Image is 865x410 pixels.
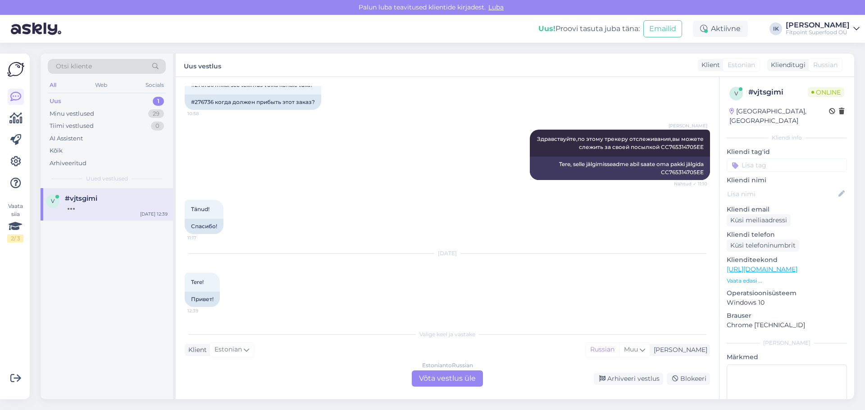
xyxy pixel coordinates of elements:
[185,292,220,307] div: Привет!
[185,249,710,257] div: [DATE]
[187,110,221,117] span: 10:58
[144,79,166,91] div: Socials
[808,87,844,97] span: Online
[191,206,209,212] span: Tänud!
[50,109,94,118] div: Minu vestlused
[530,157,710,180] div: Tere, selle jälgimisseadme abil saate oma pakki jälgida CC765314705EE
[786,22,850,29] div: [PERSON_NAME]
[7,202,23,243] div: Vaata siia
[537,135,705,150] span: Здравствуйте,по этому трекеру отслеживания,вы можете слежить за своей посылкой CC765314705EE
[185,95,321,110] div: #276736 когда должен прибыть этот заказ?
[214,345,242,355] span: Estonian
[538,24,555,33] b: Uus!
[767,60,806,70] div: Klienditugi
[727,298,847,307] p: Windows 10
[727,339,847,347] div: [PERSON_NAME]
[586,343,619,356] div: Russian
[727,189,837,199] input: Lisa nimi
[748,87,808,98] div: # vjtsgimi
[50,122,94,131] div: Tiimi vestlused
[486,3,506,11] span: Luba
[727,214,791,226] div: Küsi meiliaadressi
[538,23,640,34] div: Proovi tasuta juba täna:
[650,345,707,355] div: [PERSON_NAME]
[727,265,797,273] a: [URL][DOMAIN_NAME]
[187,234,221,241] span: 11:17
[624,345,638,353] span: Muu
[727,176,847,185] p: Kliendi nimi
[693,21,748,37] div: Aktiivne
[729,107,829,126] div: [GEOGRAPHIC_DATA], [GEOGRAPHIC_DATA]
[65,194,97,203] span: #vjtsgimi
[786,29,850,36] div: Fitpoint Superfood OÜ
[412,370,483,387] div: Võta vestlus üle
[727,352,847,362] p: Märkmed
[727,320,847,330] p: Chrome [TECHNICAL_ID]
[151,122,164,131] div: 0
[185,345,207,355] div: Klient
[698,60,720,70] div: Klient
[727,311,847,320] p: Brauser
[50,134,83,143] div: AI Assistent
[734,90,738,97] span: v
[727,288,847,298] p: Operatsioonisüsteem
[769,23,782,35] div: IK
[643,20,682,37] button: Emailid
[728,60,755,70] span: Estonian
[727,158,847,172] input: Lisa tag
[727,147,847,157] p: Kliendi tag'id
[93,79,109,91] div: Web
[786,22,860,36] a: [PERSON_NAME]Fitpoint Superfood OÜ
[56,62,92,71] span: Otsi kliente
[191,279,204,285] span: Tere!
[185,330,710,338] div: Valige keel ja vastake
[50,97,61,106] div: Uus
[727,277,847,285] p: Vaata edasi ...
[51,198,55,204] span: v
[813,60,838,70] span: Russian
[7,61,24,78] img: Askly Logo
[727,255,847,265] p: Klienditeekond
[153,97,164,106] div: 1
[727,239,799,252] div: Küsi telefoninumbrit
[140,211,168,217] div: [DATE] 12:39
[48,79,58,91] div: All
[727,230,847,239] p: Kliendi telefon
[667,373,710,385] div: Blokeeri
[86,175,128,183] span: Uued vestlused
[184,59,221,71] label: Uus vestlus
[422,361,473,369] div: Estonian to Russian
[187,307,221,314] span: 12:39
[7,234,23,243] div: 2 / 3
[594,373,663,385] div: Arhiveeri vestlus
[727,205,847,214] p: Kliendi email
[148,109,164,118] div: 29
[50,159,86,168] div: Arhiveeritud
[727,134,847,142] div: Kliendi info
[50,146,63,155] div: Kõik
[669,122,707,129] span: [PERSON_NAME]
[674,180,707,187] span: Nähtud ✓ 11:10
[185,219,223,234] div: Спасибо!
